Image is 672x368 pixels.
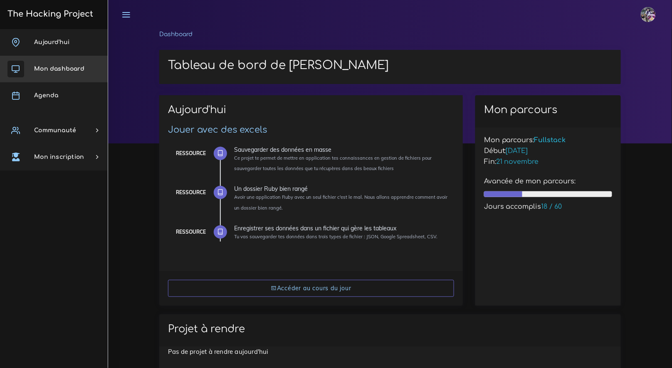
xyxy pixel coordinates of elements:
[234,225,448,231] div: Enregistrer ses données dans un fichier qui gère les tableaux
[234,234,437,240] small: Tu vas sauvegarder tes données dans trois types de fichier : JSON, Google Spreadsheet, CSV.
[168,323,612,335] h2: Projet à rendre
[168,125,267,135] a: Jouer avec des excels
[34,154,84,160] span: Mon inscription
[234,155,432,171] small: Ce projet te permet de mettre en application tes connaissances en gestion de fichiers pour sauveg...
[484,147,612,155] h5: Début:
[541,203,562,210] span: 18 / 60
[496,158,539,165] span: 21 novembre
[34,92,58,99] span: Agenda
[484,136,612,144] h5: Mon parcours:
[484,158,612,166] h5: Fin:
[176,227,206,237] div: Ressource
[168,280,454,297] a: Accéder au cours du jour
[534,136,566,144] span: Fullstack
[34,66,84,72] span: Mon dashboard
[176,149,206,158] div: Ressource
[484,203,612,211] h5: Jours accomplis
[5,10,93,19] h3: The Hacking Project
[234,186,448,192] div: Un dossier Ruby bien rangé
[34,127,76,133] span: Communauté
[34,39,69,45] span: Aujourd'hui
[168,104,454,122] h2: Aujourd'hui
[484,178,612,185] h5: Avancée de mon parcours:
[159,31,193,37] a: Dashboard
[176,188,206,197] div: Ressource
[484,104,612,116] h2: Mon parcours
[641,7,656,22] img: eg54bupqcshyolnhdacp.jpg
[168,347,612,357] p: Pas de projet à rendre aujourd'hui
[234,194,447,210] small: Avoir une application Ruby avec un seul fichier c'est le mal. Nous allons apprendre comment avoir...
[168,59,612,73] h1: Tableau de bord de [PERSON_NAME]
[234,147,448,153] div: Sauvegarder des données en masse
[506,147,528,155] span: [DATE]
